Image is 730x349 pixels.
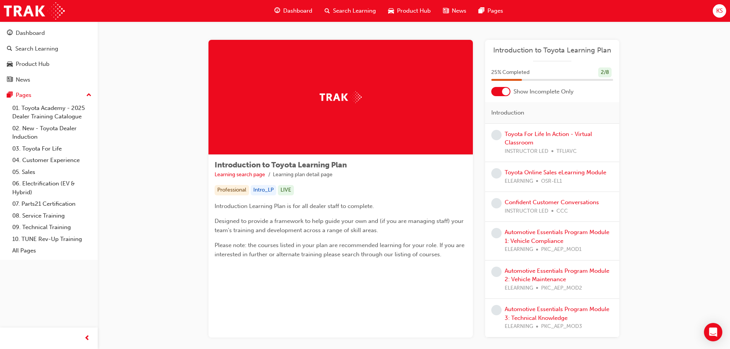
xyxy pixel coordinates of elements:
span: up-icon [86,90,92,100]
span: guage-icon [274,6,280,16]
a: car-iconProduct Hub [382,3,437,19]
div: Search Learning [15,44,58,53]
span: Search Learning [333,7,376,15]
div: Pages [16,91,31,100]
span: learningRecordVerb_NONE-icon [491,228,502,238]
a: 04. Customer Experience [9,154,95,166]
a: Search Learning [3,42,95,56]
a: Dashboard [3,26,95,40]
img: Trak [320,91,362,103]
a: Automotive Essentials Program Module 3: Technical Knowledge [505,306,609,321]
span: ELEARNING [505,177,533,186]
span: Dashboard [283,7,312,15]
a: Learning search page [215,171,265,178]
a: 06. Electrification (EV & Hybrid) [9,178,95,198]
a: 10. TUNE Rev-Up Training [9,233,95,245]
a: 05. Sales [9,166,95,178]
span: ELEARNING [505,245,533,254]
li: Learning plan detail page [273,170,333,179]
span: PKC_AEP_MOD3 [541,322,582,331]
a: 02. New - Toyota Dealer Induction [9,123,95,143]
span: learningRecordVerb_NONE-icon [491,305,502,315]
span: ELEARNING [505,284,533,293]
a: Introduction to Toyota Learning Plan [491,46,613,55]
a: Automotive Essentials Program Module 1: Vehicle Compliance [505,229,609,244]
span: INSTRUCTOR LED [505,207,548,216]
div: Product Hub [16,60,49,69]
span: car-icon [388,6,394,16]
span: Show Incomplete Only [513,87,574,96]
span: news-icon [7,77,13,84]
span: News [452,7,466,15]
div: Open Intercom Messenger [704,323,722,341]
span: CCC [556,207,568,216]
button: KS [713,4,726,18]
a: Confident Customer Conversations [505,199,599,206]
a: 08. Service Training [9,210,95,222]
span: search-icon [7,46,12,52]
span: Please note: the courses listed in your plan are recommended learning for your role. If you are i... [215,242,466,258]
button: Pages [3,88,95,102]
span: Introduction Learning Plan is for all dealer staff to complete. [215,203,374,210]
a: Toyota Online Sales eLearning Module [505,169,606,176]
div: LIVE [278,185,294,195]
span: Introduction to Toyota Learning Plan [215,161,347,169]
span: learningRecordVerb_NONE-icon [491,267,502,277]
span: learningRecordVerb_NONE-icon [491,168,502,179]
div: Professional [215,185,249,195]
a: 01. Toyota Academy - 2025 Dealer Training Catalogue [9,102,95,123]
span: KS [716,7,723,15]
a: Toyota For Life In Action - Virtual Classroom [505,131,592,146]
span: car-icon [7,61,13,68]
span: pages-icon [479,6,484,16]
span: Product Hub [397,7,431,15]
span: TFLIAVC [556,147,577,156]
img: Trak [4,2,65,20]
div: Dashboard [16,29,45,38]
span: news-icon [443,6,449,16]
span: pages-icon [7,92,13,99]
span: ELEARNING [505,322,533,331]
div: News [16,75,30,84]
a: 09. Technical Training [9,221,95,233]
span: PKC_AEP_MOD2 [541,284,582,293]
div: 2 / 8 [598,67,612,78]
span: guage-icon [7,30,13,37]
a: pages-iconPages [472,3,509,19]
a: guage-iconDashboard [268,3,318,19]
a: 07. Parts21 Certification [9,198,95,210]
a: Automotive Essentials Program Module 2: Vehicle Maintenance [505,267,609,283]
span: Designed to provide a framework to help guide your own and (if you are managing staff) your team'... [215,218,465,234]
a: news-iconNews [437,3,472,19]
span: search-icon [325,6,330,16]
a: News [3,73,95,87]
a: search-iconSearch Learning [318,3,382,19]
span: 25 % Completed [491,68,530,77]
span: Pages [487,7,503,15]
span: learningRecordVerb_NONE-icon [491,198,502,208]
span: learningRecordVerb_NONE-icon [491,130,502,140]
span: prev-icon [84,334,90,343]
a: Product Hub [3,57,95,71]
span: OSR-EL1 [541,177,562,186]
button: DashboardSearch LearningProduct HubNews [3,25,95,88]
span: Introduction [491,108,524,117]
span: PKC_AEP_MOD1 [541,245,582,254]
div: Intro_LP [251,185,276,195]
span: INSTRUCTOR LED [505,147,548,156]
a: All Pages [9,245,95,257]
a: 03. Toyota For Life [9,143,95,155]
